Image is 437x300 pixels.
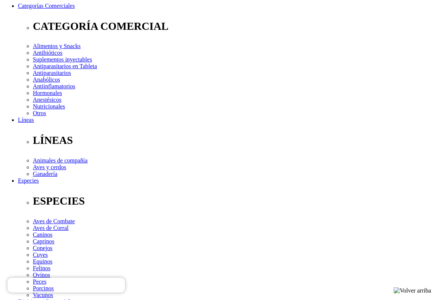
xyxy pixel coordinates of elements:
a: Ovinos [33,272,50,278]
a: Hormonales [33,90,62,96]
a: Otros [33,110,46,116]
a: Nutricionales [33,103,65,110]
a: Antiparasitarios en Tableta [33,63,97,69]
a: Anabólicos [33,76,60,83]
a: Especies [18,177,39,184]
a: Líneas [18,117,34,123]
a: Categorías Comerciales [18,3,75,9]
a: Equinos [33,258,52,265]
a: Antiinflamatorios [33,83,75,89]
a: Antiparasitarios [33,70,71,76]
p: ESPECIES [33,195,428,207]
a: Aves y cerdos [33,164,66,170]
a: Animales de compañía [33,157,88,164]
a: Anestésicos [33,97,61,103]
a: Ganadería [33,171,57,177]
a: Caninos [33,231,52,238]
a: Antibióticos [33,50,62,56]
p: CATEGORÍA COMERCIAL [33,20,428,32]
a: Aves de Combate [33,218,75,224]
a: Aves de Corral [33,225,69,231]
a: Vacunos [33,292,53,298]
img: Volver arriba [394,287,431,294]
a: Caprinos [33,238,54,244]
a: Cuyes [33,252,48,258]
a: Suplementos inyectables [33,56,92,63]
iframe: Brevo live chat [7,278,125,293]
p: LÍNEAS [33,134,428,146]
a: Alimentos y Snacks [33,43,81,49]
a: Felinos [33,265,50,271]
a: Conejos [33,245,52,251]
